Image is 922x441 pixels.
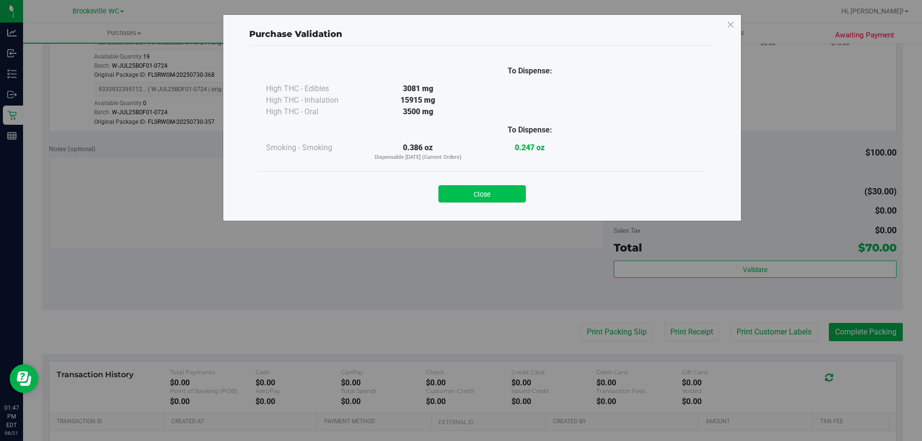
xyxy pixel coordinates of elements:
[249,29,342,39] span: Purchase Validation
[10,364,38,393] iframe: Resource center
[362,106,474,118] div: 3500 mg
[474,124,586,136] div: To Dispense:
[474,65,586,77] div: To Dispense:
[266,95,362,106] div: High THC - Inhalation
[362,83,474,95] div: 3081 mg
[438,185,526,203] button: Close
[266,106,362,118] div: High THC - Oral
[362,142,474,162] div: 0.386 oz
[266,142,362,154] div: Smoking - Smoking
[266,83,362,95] div: High THC - Edibles
[362,95,474,106] div: 15915 mg
[362,154,474,162] p: Dispensable [DATE] (Current Orders)
[515,143,545,152] strong: 0.247 oz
